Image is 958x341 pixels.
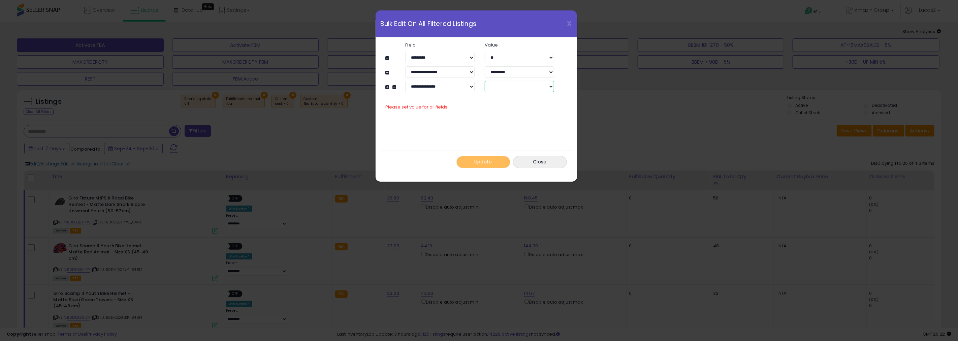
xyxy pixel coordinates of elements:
button: Close [513,156,567,168]
span: Please set value for all fields [386,104,448,110]
span: Bulk Edit On All Filtered Listings [381,21,477,27]
span: Update [474,158,492,165]
label: Value [480,43,559,47]
label: Field [400,43,480,47]
span: X [567,19,572,28]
